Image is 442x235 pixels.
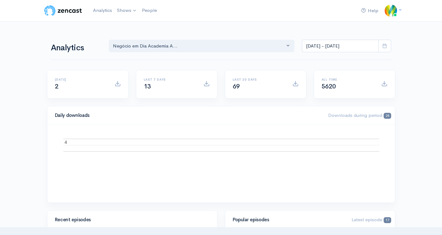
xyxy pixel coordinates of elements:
[233,78,285,81] h6: Last 30 days
[90,4,114,17] a: Analytics
[302,40,379,52] input: analytics date range selector
[55,132,387,195] svg: A chart.
[233,82,240,90] span: 69
[352,217,391,222] span: Latest episode:
[43,4,83,17] img: ZenCast Logo
[55,113,321,118] h4: Daily downloads
[144,78,196,81] h6: Last 7 days
[113,42,285,50] div: Negócio em Dia Academia A...
[109,40,295,52] button: Negócio em Dia Academia A...
[384,217,391,223] span: 17
[55,217,206,222] h4: Recent episodes
[421,214,436,229] iframe: gist-messenger-bubble-iframe
[322,82,336,90] span: 5620
[385,4,397,17] img: ...
[233,217,344,222] h4: Popular episodes
[322,78,374,81] h6: All time
[55,78,107,81] h6: [DATE]
[55,82,59,90] span: 2
[328,112,391,118] span: Downloads during period:
[384,113,391,119] span: 24
[114,4,139,17] a: Shows
[65,140,67,145] text: 4
[139,4,159,17] a: People
[359,4,381,17] a: Help
[144,82,151,90] span: 13
[51,43,101,52] h1: Analytics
